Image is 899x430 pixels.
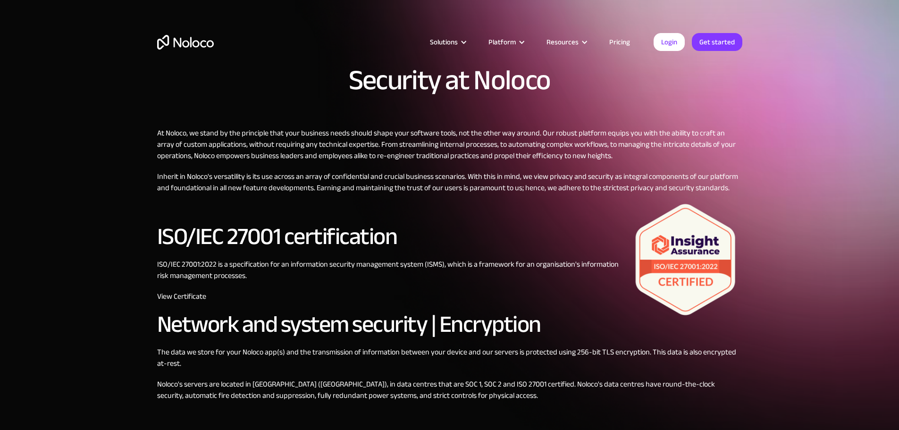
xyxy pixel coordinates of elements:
[349,66,551,94] h1: Security at Noloco
[418,36,477,48] div: Solutions
[157,289,206,304] a: View Certificate
[157,203,742,214] p: ‍
[157,346,742,369] p: The data we store for your Noloco app(s) and the transmission of information between your device ...
[430,36,458,48] div: Solutions
[546,36,579,48] div: Resources
[157,35,214,50] a: home
[535,36,597,48] div: Resources
[157,171,742,194] p: Inherit in Noloco's versatility is its use across an array of confidential and crucial business s...
[477,36,535,48] div: Platform
[157,224,742,249] h2: ISO/IEC 27001 certification
[654,33,685,51] a: Login
[157,312,742,337] h2: Network and system security | Encryption
[488,36,516,48] div: Platform
[157,379,742,401] p: Noloco's servers are located in [GEOGRAPHIC_DATA] ([GEOGRAPHIC_DATA]), in data centres that are S...
[692,33,742,51] a: Get started
[157,127,742,161] p: At Noloco, we stand by the principle that your business needs should shape your software tools, n...
[157,259,742,281] p: ISO/IEC 27001:2022 is a specification for an information security management system (ISMS), which...
[597,36,642,48] a: Pricing
[157,411,742,422] p: ‍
